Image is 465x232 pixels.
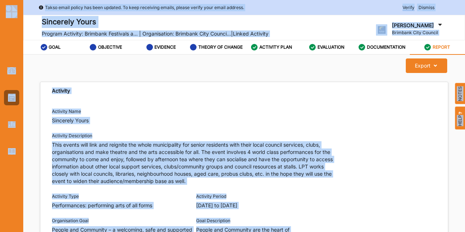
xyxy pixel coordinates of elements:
[85,30,138,37] span: Brimbank Festivals a...
[52,87,70,94] div: Activity
[8,148,16,154] img: Library
[196,194,226,199] label: Activity Period
[4,90,19,105] a: Activities
[403,5,415,11] span: Verify
[196,218,230,224] label: Goal Description
[8,94,16,102] img: Activities
[175,30,231,37] span: Brimbank City Counci...
[98,44,122,50] label: OBJECTIVE
[233,30,268,37] span: Linked Activity
[42,16,268,28] label: Sincerely Yours
[52,202,196,209] p: Performances: performing arts of all forms
[4,63,19,78] a: Dashboard
[196,202,340,209] p: [DATE] to [DATE]
[52,194,79,199] label: Activity Type
[406,58,447,73] button: Export
[392,22,434,29] label: [PERSON_NAME]
[39,4,244,11] div: Takso email policy has been updated. To keep receiving emails, please verify your email address.
[8,121,16,127] img: Reports
[259,44,292,50] label: ACTIVITY PLAN
[52,141,340,185] p: This events will link and reignite the whole municipality for senior residents with their local c...
[52,117,436,124] p: Sincerely Yours
[392,30,444,36] label: Brimbank City Council
[49,44,61,50] label: GOAL
[52,133,92,139] label: Activity Description
[376,24,387,36] img: logo
[198,44,243,50] label: THEORY OF CHANGE
[7,67,16,74] img: Dashboard
[154,44,176,50] label: EVIDENCE
[415,62,430,69] div: Export
[52,218,89,224] label: Organisation Goal
[418,5,434,10] span: Dismiss
[433,44,450,50] label: REPORT
[318,44,344,50] label: EVALUATION
[4,144,19,159] a: Library
[42,30,268,37] label: Program Activity: | Organisation: |
[52,109,81,114] label: Activity Name
[4,117,19,132] a: Reports
[6,5,17,18] img: logo
[367,44,405,50] label: DOCUMENTATION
